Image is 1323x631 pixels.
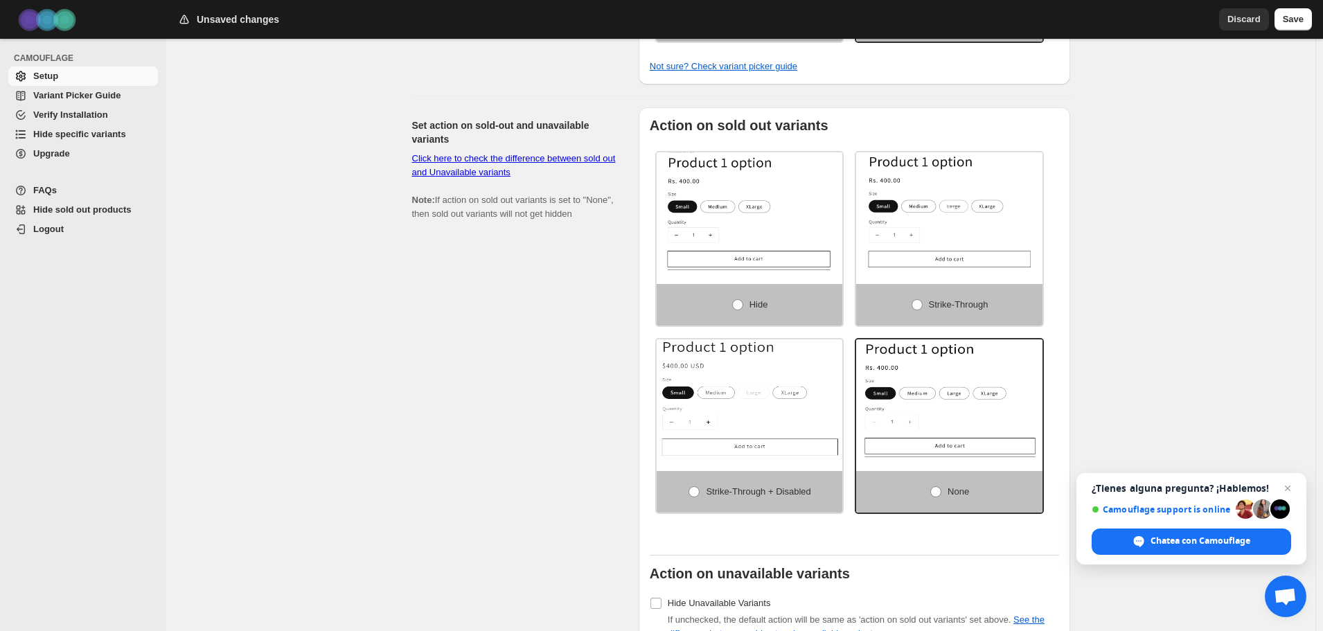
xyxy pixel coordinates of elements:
[650,61,797,71] a: Not sure? Check variant picker guide
[1092,528,1291,555] span: Chatea con Camouflage
[8,181,158,200] a: FAQs
[412,118,616,146] h2: Set action on sold-out and unavailable variants
[657,339,843,457] img: Strike-through + Disabled
[33,185,57,195] span: FAQs
[33,109,108,120] span: Verify Installation
[1227,12,1261,26] span: Discard
[412,195,435,205] b: Note:
[668,598,771,608] span: Hide Unavailable Variants
[8,86,158,105] a: Variant Picker Guide
[8,200,158,220] a: Hide sold out products
[856,152,1042,270] img: Strike-through
[749,299,768,310] span: Hide
[412,153,616,177] a: Click here to check the difference between sold out and Unavailable variants
[657,152,843,270] img: Hide
[8,125,158,144] a: Hide specific variants
[650,566,850,581] b: Action on unavailable variants
[33,148,70,159] span: Upgrade
[33,129,126,139] span: Hide specific variants
[197,12,279,26] h2: Unsaved changes
[650,118,828,133] b: Action on sold out variants
[1283,12,1304,26] span: Save
[14,53,159,64] span: CAMOUFLAGE
[8,220,158,239] a: Logout
[33,224,64,234] span: Logout
[948,486,969,497] span: None
[1265,576,1306,617] a: Chat abierto
[1092,483,1291,494] span: ¿Tienes alguna pregunta? ¡Hablemos!
[706,486,810,497] span: Strike-through + Disabled
[33,204,132,215] span: Hide sold out products
[8,144,158,163] a: Upgrade
[1151,535,1250,547] span: Chatea con Camouflage
[1092,504,1231,515] span: Camouflage support is online
[33,71,58,81] span: Setup
[412,153,616,219] span: If action on sold out variants is set to "None", then sold out variants will not get hidden
[1275,8,1312,30] button: Save
[33,90,121,100] span: Variant Picker Guide
[8,105,158,125] a: Verify Installation
[856,339,1042,457] img: None
[8,66,158,86] a: Setup
[929,299,988,310] span: Strike-through
[1219,8,1269,30] button: Discard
